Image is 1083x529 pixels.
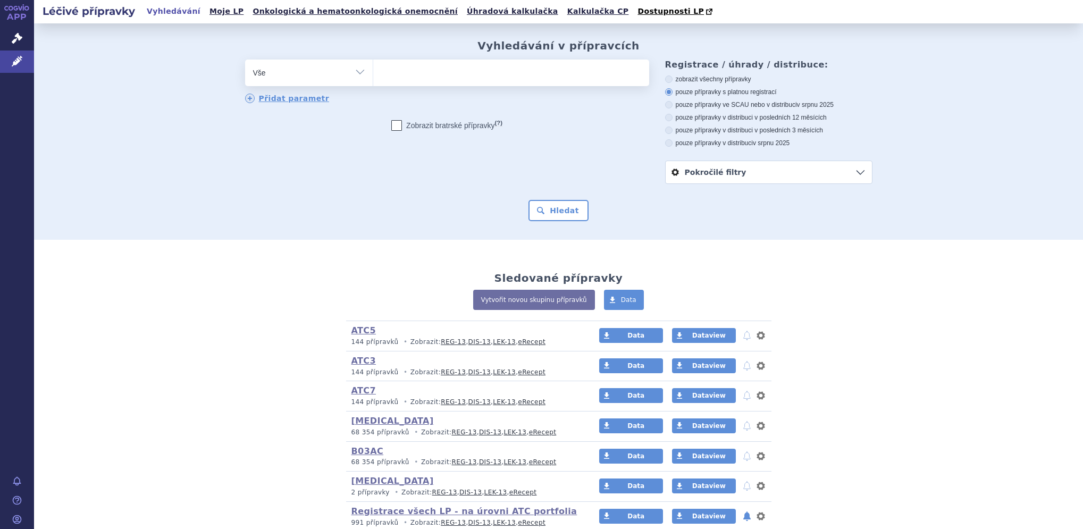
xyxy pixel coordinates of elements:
label: pouze přípravky v distribuci v posledních 12 měsících [665,113,872,122]
span: Data [627,392,644,399]
a: Data [599,449,663,464]
a: REG-13 [441,338,466,346]
a: eRecept [529,429,557,436]
a: DIS-13 [479,429,501,436]
a: LEK-13 [493,519,516,526]
span: Data [627,362,644,370]
p: Zobrazit: , , , [351,488,580,497]
span: 2 přípravky [351,489,390,496]
span: Dataview [692,452,726,460]
a: LEK-13 [493,368,516,376]
p: Zobrazit: , , , [351,338,580,347]
p: Zobrazit: , , , [351,428,580,437]
span: Data [627,452,644,460]
a: [MEDICAL_DATA] [351,416,434,426]
label: pouze přípravky v distribuci v posledních 3 měsících [665,126,872,135]
span: 144 přípravků [351,338,399,346]
label: Zobrazit bratrské přípravky [391,120,502,131]
button: notifikace [742,359,752,372]
p: Zobrazit: , , , [351,518,580,527]
button: nastavení [755,510,766,523]
p: Zobrazit: , , , [351,398,580,407]
a: eRecept [518,338,545,346]
span: Dataview [692,392,726,399]
button: notifikace [742,450,752,463]
a: Vyhledávání [144,4,204,19]
span: Data [627,482,644,490]
a: Vytvořit novou skupinu přípravků [473,290,595,310]
a: Dataview [672,388,736,403]
p: Zobrazit: , , , [351,458,580,467]
button: notifikace [742,480,752,492]
a: LEK-13 [493,338,516,346]
span: 991 přípravků [351,519,399,526]
button: notifikace [742,389,752,402]
button: Hledat [528,200,589,221]
a: LEK-13 [493,398,516,406]
h3: Registrace / úhrady / distribuce: [665,60,872,70]
a: Data [599,418,663,433]
a: Moje LP [206,4,247,19]
label: pouze přípravky v distribuci [665,139,872,147]
a: LEK-13 [504,458,527,466]
a: Data [599,328,663,343]
button: notifikace [742,510,752,523]
a: eRecept [509,489,537,496]
a: eRecept [518,398,545,406]
a: DIS-13 [468,368,491,376]
span: Dostupnosti LP [637,7,704,15]
a: DIS-13 [479,458,501,466]
a: DIS-13 [468,519,491,526]
i: • [401,368,410,377]
h2: Sledované přípravky [494,272,623,284]
a: DIS-13 [468,398,491,406]
span: Dataview [692,422,726,430]
a: REG-13 [441,519,466,526]
a: B03AC [351,446,384,456]
span: Data [627,332,644,339]
button: nastavení [755,389,766,402]
i: • [401,398,410,407]
a: DIS-13 [468,338,491,346]
a: [MEDICAL_DATA] [351,476,434,486]
span: Dataview [692,362,726,370]
span: v srpnu 2025 [797,101,834,108]
a: REG-13 [441,368,466,376]
a: Data [599,388,663,403]
a: ATC5 [351,325,376,335]
span: Dataview [692,482,726,490]
a: Dataview [672,358,736,373]
a: eRecept [518,368,545,376]
a: Data [599,509,663,524]
a: Dataview [672,509,736,524]
button: nastavení [755,329,766,342]
label: pouze přípravky s platnou registrací [665,88,872,96]
span: Dataview [692,513,726,520]
a: Dostupnosti LP [634,4,718,19]
a: Dataview [672,478,736,493]
a: eRecept [518,519,545,526]
a: Onkologická a hematoonkologická onemocnění [249,4,461,19]
button: nastavení [755,419,766,432]
a: Úhradová kalkulačka [464,4,561,19]
i: • [401,338,410,347]
a: Data [599,478,663,493]
p: Zobrazit: , , , [351,368,580,377]
span: 144 přípravků [351,398,399,406]
a: ATC7 [351,385,376,396]
span: Data [627,422,644,430]
label: zobrazit všechny přípravky [665,75,872,83]
a: Kalkulačka CP [564,4,632,19]
a: Dataview [672,418,736,433]
span: Data [627,513,644,520]
abbr: (?) [495,120,502,127]
span: 68 354 přípravků [351,429,409,436]
a: Dataview [672,328,736,343]
i: • [412,458,421,467]
h2: Léčivé přípravky [34,4,144,19]
a: eRecept [529,458,557,466]
a: ATC3 [351,356,376,366]
a: Data [604,290,644,310]
a: REG-13 [451,429,476,436]
h2: Vyhledávání v přípravcích [477,39,640,52]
